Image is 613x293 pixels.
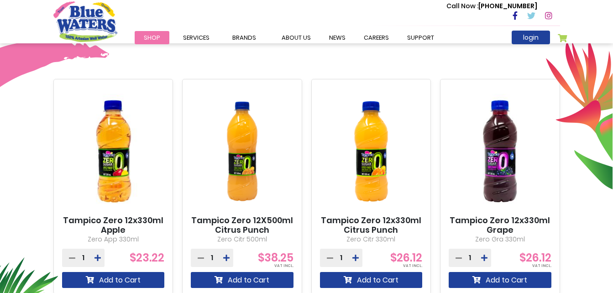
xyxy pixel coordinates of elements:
[53,1,117,42] a: store logo
[191,235,293,244] p: Zero Citr 500ml
[62,272,165,288] button: Add to Cart
[144,33,160,42] span: Shop
[320,272,423,288] button: Add to Cart
[390,250,422,265] span: $26.12
[355,31,398,44] a: careers
[446,1,478,10] span: Call Now :
[258,250,293,265] span: $38.25
[62,87,165,215] img: Tampico Zero 12x330ml Apple
[232,33,256,42] span: Brands
[62,215,165,235] a: Tampico Zero 12x330ml Apple
[191,272,293,288] button: Add to Cart
[398,31,443,44] a: support
[449,215,551,235] a: Tampico Zero 12x330ml Grape
[449,272,551,288] button: Add to Cart
[446,1,537,11] p: [PHONE_NUMBER]
[272,31,320,44] a: about us
[320,215,423,235] a: Tampico Zero 12x330ml Citrus Punch
[191,215,293,235] a: Tampico Zero 12X500ml Citrus Punch
[62,235,165,244] p: Zero App 330ml
[512,31,550,44] a: login
[320,235,423,244] p: Zero Citr 330ml
[183,33,210,42] span: Services
[449,87,551,215] img: Tampico Zero 12x330ml Grape
[449,235,551,244] p: Zero Gra 330ml
[130,250,164,265] span: $23.22
[191,87,293,215] img: Tampico Zero 12X500ml Citrus Punch
[519,250,551,265] span: $26.12
[320,31,355,44] a: News
[320,87,423,215] img: Tampico Zero 12x330ml Citrus Punch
